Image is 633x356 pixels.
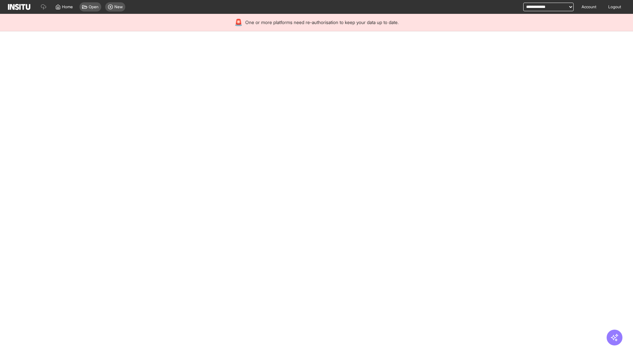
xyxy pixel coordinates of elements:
[62,4,73,10] span: Home
[234,18,243,27] div: 🚨
[8,4,30,10] img: Logo
[114,4,123,10] span: New
[245,19,399,26] span: One or more platforms need re-authorisation to keep your data up to date.
[89,4,99,10] span: Open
